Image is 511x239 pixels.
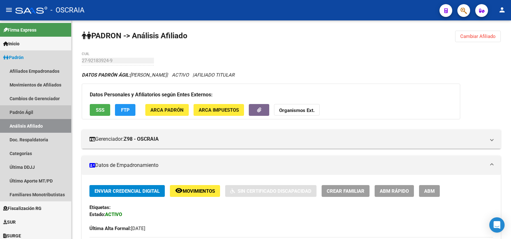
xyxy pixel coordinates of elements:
[124,136,159,143] strong: Z98 - OSCRAIA
[115,104,135,116] button: FTP
[419,185,440,197] button: ABM
[194,72,234,78] span: AFILIADO TITULAR
[90,90,452,99] h3: Datos Personales y Afiliatorios según Entes Externos:
[89,226,145,231] span: [DATE]
[150,107,184,113] span: ARCA Padrón
[89,162,485,169] mat-panel-title: Datos de Empadronamiento
[489,217,505,233] div: Open Intercom Messenger
[183,188,215,194] span: Movimientos
[89,136,485,143] mat-panel-title: Gerenciador:
[455,31,501,42] button: Cambiar Afiliado
[89,205,111,210] strong: Etiquetas:
[375,185,414,197] button: ABM Rápido
[199,107,239,113] span: ARCA Impuestos
[5,6,13,14] mat-icon: menu
[194,104,244,116] button: ARCA Impuestos
[322,185,370,197] button: Crear Familiar
[225,185,317,197] button: Sin Certificado Discapacidad
[327,188,364,194] span: Crear Familiar
[380,188,409,194] span: ABM Rápido
[89,212,105,217] strong: Estado:
[105,212,122,217] strong: ACTIVO
[121,107,130,113] span: FTP
[3,205,42,212] span: Fiscalización RG
[498,6,506,14] mat-icon: person
[82,72,234,78] i: | ACTIVO |
[3,54,24,61] span: Padrón
[82,31,187,40] strong: PADRON -> Análisis Afiliado
[424,188,435,194] span: ABM
[279,108,315,113] strong: Organismos Ext.
[90,104,110,116] button: SSS
[50,3,84,17] span: - OSCRAIA
[274,104,320,116] button: Organismos Ext.
[96,107,104,113] span: SSS
[3,26,36,34] span: Firma Express
[175,187,183,194] mat-icon: remove_red_eye
[82,156,501,175] mat-expansion-panel-header: Datos de Empadronamiento
[170,185,220,197] button: Movimientos
[238,188,311,194] span: Sin Certificado Discapacidad
[145,104,189,116] button: ARCA Padrón
[82,72,167,78] span: [PERSON_NAME]
[3,219,16,226] span: SUR
[89,226,131,231] strong: Última Alta Formal:
[460,34,496,39] span: Cambiar Afiliado
[89,185,165,197] button: Enviar Credencial Digital
[3,40,19,47] span: Inicio
[82,72,130,78] strong: DATOS PADRÓN ÁGIL:
[95,188,160,194] span: Enviar Credencial Digital
[82,130,501,149] mat-expansion-panel-header: Gerenciador:Z98 - OSCRAIA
